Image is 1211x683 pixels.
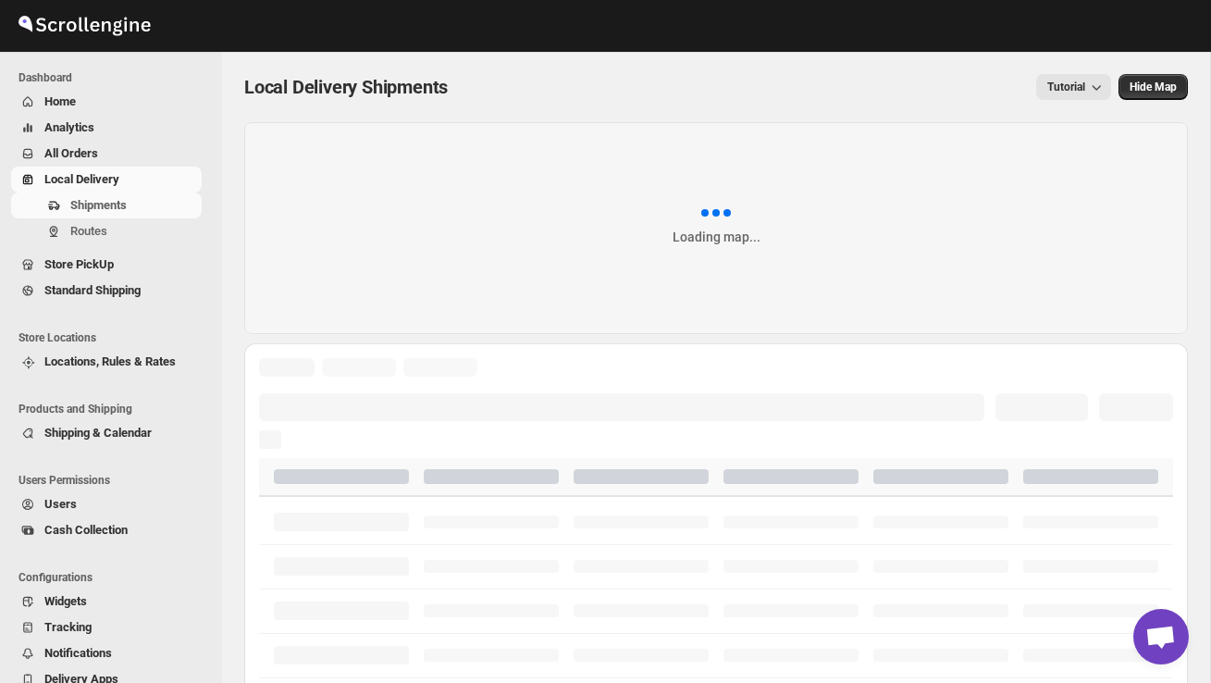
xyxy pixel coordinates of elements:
button: Locations, Rules & Rates [11,349,202,375]
span: Notifications [44,646,112,660]
button: Shipments [11,192,202,218]
button: Tracking [11,615,202,640]
span: Dashboard [19,70,209,85]
button: Routes [11,218,202,244]
button: Analytics [11,115,202,141]
span: Cash Collection [44,523,128,537]
span: Users [44,497,77,511]
span: All Orders [44,146,98,160]
button: All Orders [11,141,202,167]
button: Notifications [11,640,202,666]
span: Store Locations [19,330,209,345]
span: Local Delivery [44,172,119,186]
div: Loading map... [673,228,760,246]
button: Map action label [1118,74,1188,100]
button: Home [11,89,202,115]
span: Widgets [44,594,87,608]
button: Cash Collection [11,517,202,543]
span: Store PickUp [44,257,114,271]
button: Widgets [11,589,202,615]
span: Products and Shipping [19,402,209,416]
button: Tutorial [1036,74,1111,100]
button: Shipping & Calendar [11,420,202,446]
span: Analytics [44,120,94,134]
span: Shipments [70,198,127,212]
span: Users Permissions [19,473,209,488]
span: Tutorial [1047,81,1085,93]
span: Locations, Rules & Rates [44,354,176,368]
span: Home [44,94,76,108]
span: Local Delivery Shipments [244,76,448,98]
span: Shipping & Calendar [44,426,152,440]
button: Users [11,491,202,517]
span: Tracking [44,620,92,634]
span: Routes [70,224,107,238]
div: Open chat [1133,609,1189,664]
span: Hide Map [1130,80,1177,94]
span: Configurations [19,570,209,585]
span: Standard Shipping [44,283,141,297]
